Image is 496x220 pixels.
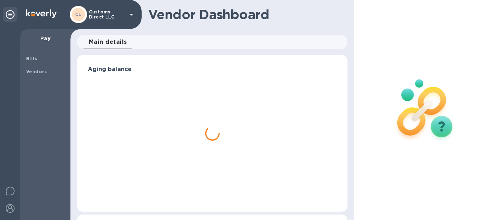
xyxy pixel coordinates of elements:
[89,9,125,20] p: Customs Direct LLC
[89,37,127,47] span: Main details
[26,69,47,74] b: Vendors
[26,35,65,42] p: Pay
[26,9,57,18] img: Logo
[3,7,17,22] div: Unpin categories
[75,12,82,17] b: CL
[26,56,37,61] b: Bills
[88,66,337,73] h3: Aging balance
[148,7,342,22] h1: Vendor Dashboard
